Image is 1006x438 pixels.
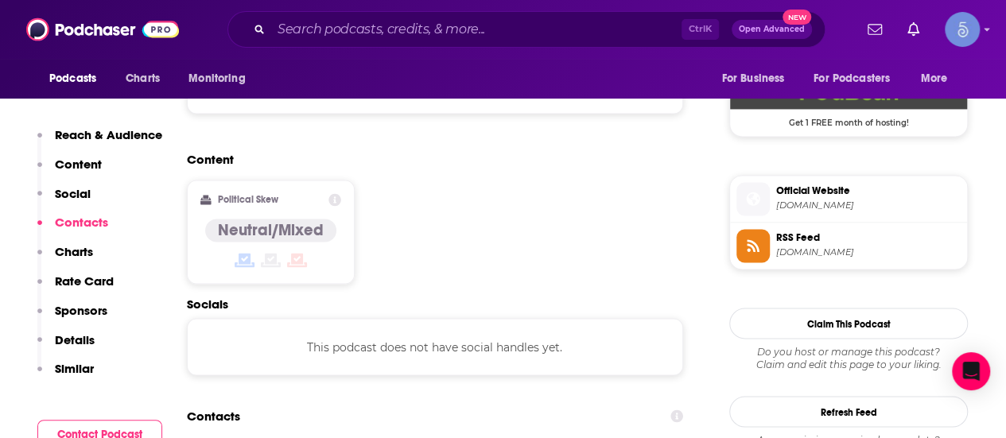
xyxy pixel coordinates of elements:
[55,127,162,142] p: Reach & Audience
[26,14,179,45] img: Podchaser - Follow, Share and Rate Podcasts
[37,332,95,362] button: Details
[729,345,968,370] div: Claim and edit this page to your liking.
[115,64,169,94] a: Charts
[55,215,108,230] p: Contacts
[776,231,961,245] span: RSS Feed
[861,16,888,43] a: Show notifications dropdown
[187,318,683,375] div: This podcast does not have social handles yet.
[187,401,240,431] h2: Contacts
[38,64,117,94] button: open menu
[55,303,107,318] p: Sponsors
[227,11,825,48] div: Search podcasts, credits, & more...
[187,297,683,312] h2: Socials
[218,220,324,240] h4: Neutral/Mixed
[271,17,682,42] input: Search podcasts, credits, & more...
[945,12,980,47] span: Logged in as Spiral5-G1
[55,186,91,201] p: Social
[177,64,266,94] button: open menu
[730,61,967,126] a: Podbean Deal: Get 1 FREE month of hosting!
[921,68,948,90] span: More
[682,19,719,40] span: Ctrl K
[776,184,961,198] span: Official Website
[37,157,102,186] button: Content
[37,186,91,215] button: Social
[37,244,93,273] button: Charts
[37,273,114,303] button: Rate Card
[729,396,968,427] button: Refresh Feed
[55,332,95,347] p: Details
[188,68,245,90] span: Monitoring
[55,361,94,376] p: Similar
[729,345,968,358] span: Do you host or manage this podcast?
[945,12,980,47] button: Show profile menu
[55,244,93,259] p: Charts
[952,352,990,390] div: Open Intercom Messenger
[732,20,812,39] button: Open AdvancedNew
[776,246,961,258] span: feed.podbean.com
[37,127,162,157] button: Reach & Audience
[37,361,94,390] button: Similar
[910,64,968,94] button: open menu
[729,308,968,339] button: Claim This Podcast
[37,303,107,332] button: Sponsors
[736,182,961,215] a: Official Website[DOMAIN_NAME]
[783,10,811,25] span: New
[218,194,278,205] h2: Political Skew
[49,68,96,90] span: Podcasts
[776,200,961,211] span: emotionaldetox.podbean.com
[126,68,160,90] span: Charts
[187,152,670,167] h2: Content
[803,64,913,94] button: open menu
[55,273,114,289] p: Rate Card
[736,229,961,262] a: RSS Feed[DOMAIN_NAME]
[814,68,890,90] span: For Podcasters
[55,157,102,172] p: Content
[739,25,805,33] span: Open Advanced
[730,109,967,128] span: Get 1 FREE month of hosting!
[945,12,980,47] img: User Profile
[721,68,784,90] span: For Business
[37,215,108,244] button: Contacts
[710,64,804,94] button: open menu
[901,16,926,43] a: Show notifications dropdown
